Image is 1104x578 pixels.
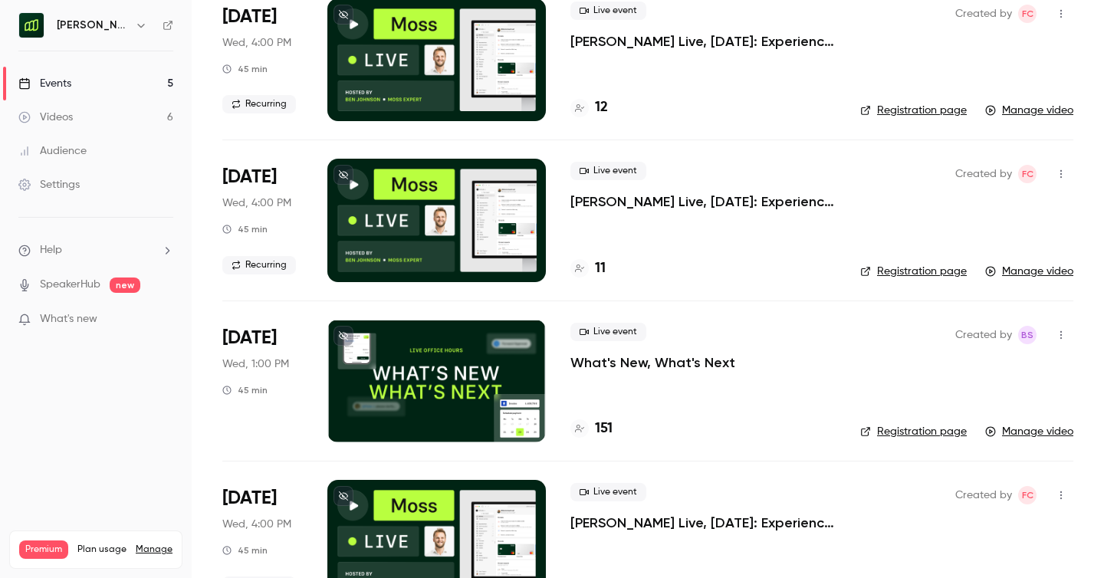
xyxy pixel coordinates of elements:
a: Manage video [985,103,1073,118]
a: Registration page [860,103,967,118]
span: new [110,278,140,293]
span: Live event [570,2,646,20]
div: Videos [18,110,73,125]
span: Created by [955,486,1012,504]
div: 45 min [222,63,268,75]
h6: [PERSON_NAME] UK [57,18,129,33]
a: SpeakerHub [40,277,100,293]
span: Live event [570,483,646,501]
h4: 151 [595,419,613,439]
a: Manage video [985,264,1073,279]
span: Wed, 4:00 PM [222,35,291,51]
span: Created by [955,326,1012,344]
span: Recurring [222,256,296,274]
span: Live event [570,323,646,341]
span: BS [1021,326,1033,344]
span: Help [40,242,62,258]
span: Wed, 4:00 PM [222,517,291,532]
div: Audience [18,143,87,159]
a: [PERSON_NAME] Live, [DATE]: Experience spend management automation with [PERSON_NAME] [570,514,836,532]
h4: 12 [595,97,608,118]
a: 12 [570,97,608,118]
span: Felicity Cator [1018,5,1037,23]
a: Registration page [860,264,967,279]
span: Felicity Cator [1018,486,1037,504]
a: 151 [570,419,613,439]
div: Events [18,76,71,91]
span: Premium [19,540,68,559]
a: Registration page [860,424,967,439]
div: 45 min [222,223,268,235]
span: [DATE] [222,326,277,350]
span: Ben Smith [1018,326,1037,344]
span: Recurring [222,95,296,113]
span: What's new [40,311,97,327]
a: [PERSON_NAME] Live, [DATE]: Experience spend management automation with [PERSON_NAME] [570,32,836,51]
span: [DATE] [222,486,277,511]
span: Created by [955,5,1012,23]
span: Wed, 1:00 PM [222,356,289,372]
a: Manage [136,544,172,556]
span: FC [1022,5,1033,23]
span: Felicity Cator [1018,165,1037,183]
span: FC [1022,486,1033,504]
span: Wed, 4:00 PM [222,195,291,211]
div: 45 min [222,384,268,396]
a: 11 [570,258,606,279]
img: Moss UK [19,13,44,38]
a: What's New, What's Next [570,353,735,372]
span: [DATE] [222,5,277,29]
div: Jul 30 Wed, 12:00 PM (Europe/London) [222,320,303,442]
span: Live event [570,162,646,180]
div: Aug 6 Wed, 3:00 PM (Europe/London) [222,159,303,281]
div: Settings [18,177,80,192]
span: Plan usage [77,544,127,556]
span: Created by [955,165,1012,183]
h4: 11 [595,258,606,279]
div: 45 min [222,544,268,557]
a: Manage video [985,424,1073,439]
span: [DATE] [222,165,277,189]
span: FC [1022,165,1033,183]
a: [PERSON_NAME] Live, [DATE]: Experience spend management automation with [PERSON_NAME] [570,192,836,211]
li: help-dropdown-opener [18,242,173,258]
